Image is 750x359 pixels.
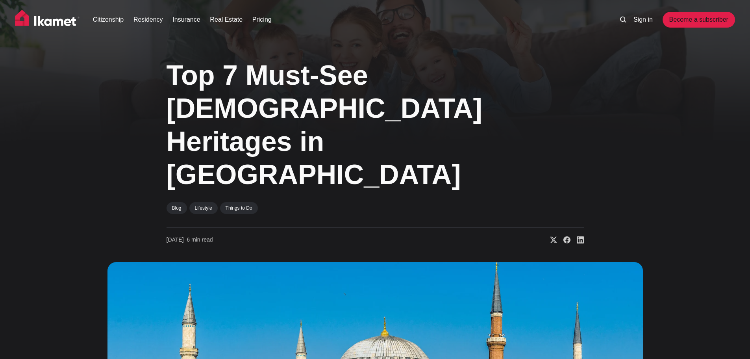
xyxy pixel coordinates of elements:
[220,202,258,214] a: Things to Do
[93,15,124,24] a: Citizenship
[570,236,584,244] a: Share on Linkedin
[210,15,243,24] a: Real Estate
[15,10,80,30] img: Ikamet home
[167,59,505,191] h1: Top 7 Must-See [DEMOGRAPHIC_DATA] Heritages in [GEOGRAPHIC_DATA]
[663,12,735,28] a: Become a subscriber
[252,15,272,24] a: Pricing
[167,236,213,244] time: 6 min read
[172,15,200,24] a: Insurance
[167,202,187,214] a: Blog
[633,15,653,24] a: Sign in
[167,236,187,243] span: [DATE] ∙
[544,236,557,244] a: Share on X
[557,236,570,244] a: Share on Facebook
[189,202,218,214] a: Lifestyle
[133,15,163,24] a: Residency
